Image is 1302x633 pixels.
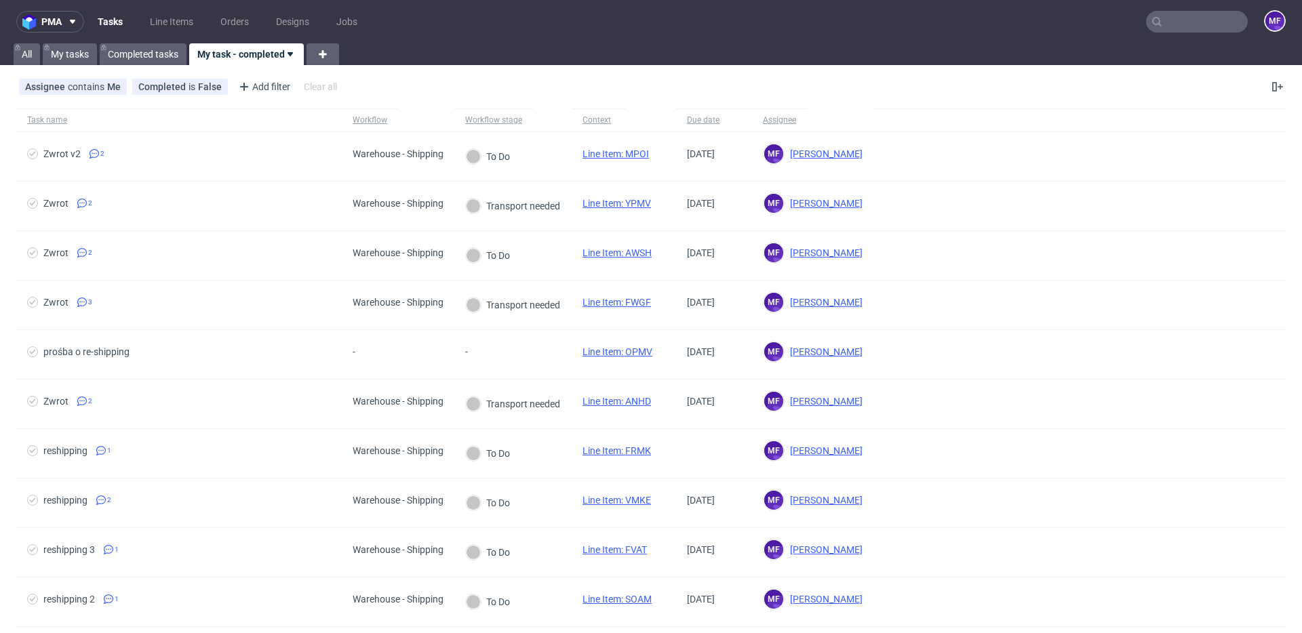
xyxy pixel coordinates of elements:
[88,297,92,308] span: 3
[785,247,863,258] span: [PERSON_NAME]
[353,544,443,555] div: Warehouse - Shipping
[583,198,651,209] a: Line Item: YPMV
[687,396,715,407] span: [DATE]
[43,297,68,308] div: Zwrot
[764,144,783,163] figcaption: MF
[466,298,560,312] div: Transport needed
[466,495,510,510] div: To Do
[583,396,651,407] a: Line Item: ANHD
[43,495,87,506] div: reshipping
[43,148,81,159] div: Zwrot v2
[687,544,715,555] span: [DATE]
[43,594,95,605] div: reshipping 2
[785,396,863,407] span: [PERSON_NAME]
[687,148,715,159] span: [DATE]
[583,346,652,357] a: Line Item: OPMV
[466,594,510,609] div: To Do
[785,594,863,605] span: [PERSON_NAME]
[764,590,783,609] figcaption: MF
[212,11,257,33] a: Orders
[785,148,863,159] span: [PERSON_NAME]
[107,445,111,456] span: 1
[764,342,783,361] figcaption: MF
[687,495,715,506] span: [DATE]
[353,115,387,125] div: Workflow
[353,495,443,506] div: Warehouse - Shipping
[43,445,87,456] div: reshipping
[14,43,40,65] a: All
[764,243,783,262] figcaption: MF
[198,81,222,92] div: False
[43,544,95,555] div: reshipping 3
[115,544,119,555] span: 1
[142,11,201,33] a: Line Items
[43,396,68,407] div: Zwrot
[785,346,863,357] span: [PERSON_NAME]
[268,11,317,33] a: Designs
[16,11,84,33] button: pma
[328,11,366,33] a: Jobs
[353,247,443,258] div: Warehouse - Shipping
[88,247,92,258] span: 2
[43,247,68,258] div: Zwrot
[466,446,510,461] div: To Do
[687,247,715,258] span: [DATE]
[107,81,121,92] div: Me
[687,346,715,357] span: [DATE]
[353,396,443,407] div: Warehouse - Shipping
[353,148,443,159] div: Warehouse - Shipping
[115,594,119,605] span: 1
[90,11,131,33] a: Tasks
[353,297,443,308] div: Warehouse - Shipping
[25,81,68,92] span: Assignee
[189,43,304,65] a: My task - completed
[107,495,111,506] span: 2
[764,491,783,510] figcaption: MF
[465,115,522,125] div: Workflow stage
[138,81,189,92] span: Completed
[353,594,443,605] div: Warehouse - Shipping
[27,115,331,126] span: Task name
[88,198,92,209] span: 2
[466,149,510,164] div: To Do
[41,17,62,26] span: pma
[466,396,560,411] div: Transport needed
[466,248,510,263] div: To Do
[764,194,783,213] figcaption: MF
[764,293,783,312] figcaption: MF
[687,115,741,126] span: Due date
[1265,12,1284,30] figcaption: MF
[785,198,863,209] span: [PERSON_NAME]
[233,76,293,98] div: Add filter
[764,441,783,460] figcaption: MF
[583,445,651,456] a: Line Item: FRMK
[43,346,130,357] div: prośba o re-shipping
[466,199,560,213] div: Transport needed
[465,346,498,357] div: -
[43,198,68,209] div: Zwrot
[583,594,652,605] a: Line Item: SOAM
[583,495,651,506] a: Line Item: VMKE
[764,392,783,411] figcaption: MF
[687,198,715,209] span: [DATE]
[353,346,385,357] div: -
[100,148,104,159] span: 2
[22,14,41,30] img: logo
[583,115,615,125] div: Context
[763,115,796,125] div: Assignee
[88,396,92,407] span: 2
[43,43,97,65] a: My tasks
[583,148,649,159] a: Line Item: MPOI
[68,81,107,92] span: contains
[687,594,715,605] span: [DATE]
[583,297,651,308] a: Line Item: FWGF
[583,247,652,258] a: Line Item: AWSH
[764,540,783,559] figcaption: MF
[785,297,863,308] span: [PERSON_NAME]
[301,77,340,96] div: Clear all
[353,198,443,209] div: Warehouse - Shipping
[785,495,863,506] span: [PERSON_NAME]
[100,43,186,65] a: Completed tasks
[466,545,510,560] div: To Do
[353,445,443,456] div: Warehouse - Shipping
